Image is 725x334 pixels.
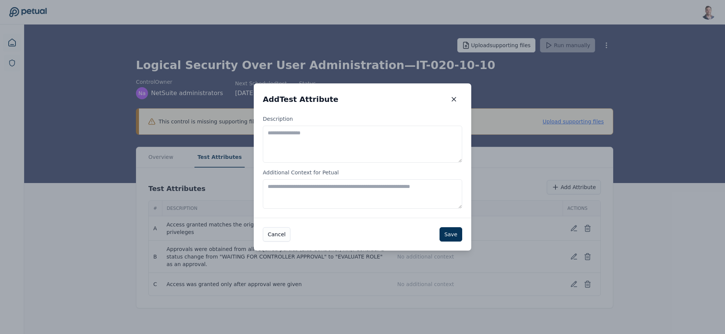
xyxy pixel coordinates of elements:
[440,227,462,242] button: Save
[263,227,290,242] button: Cancel
[263,169,462,209] label: Additional Context for Petual
[263,179,462,209] textarea: Additional Context for Petual
[263,115,462,163] label: Description
[263,126,462,163] textarea: Description
[263,94,338,105] h2: Add Test Attribute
